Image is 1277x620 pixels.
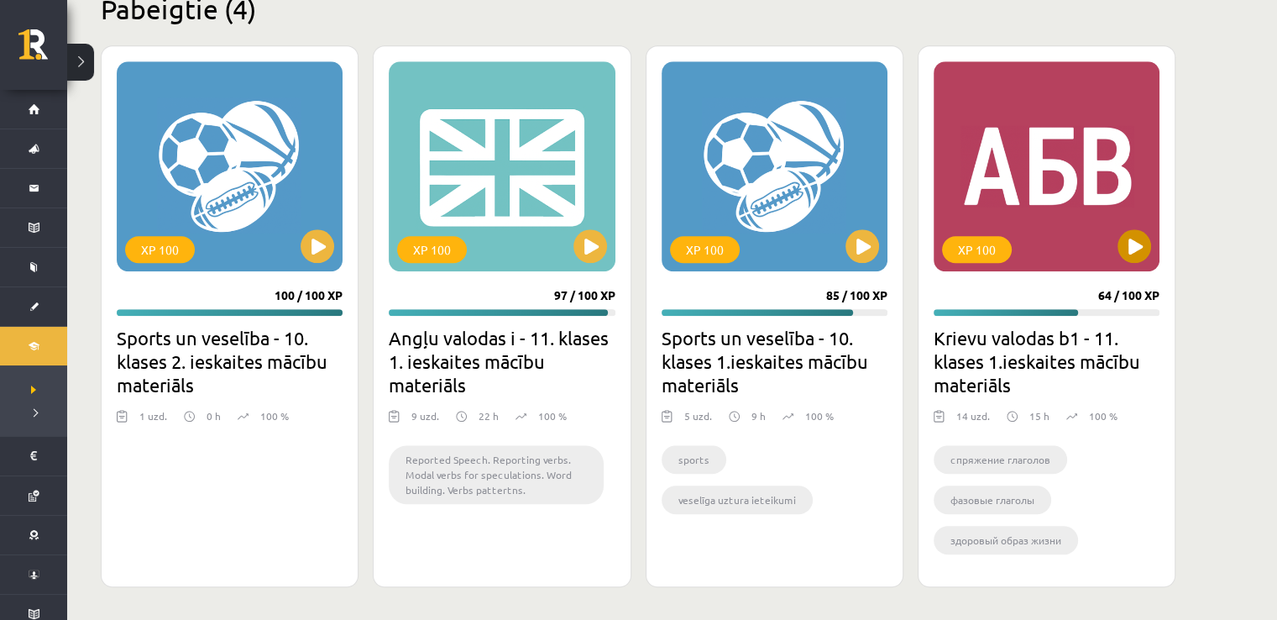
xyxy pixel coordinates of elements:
[684,408,712,433] div: 5 uzd.
[662,445,726,474] li: sports
[479,408,499,423] p: 22 h
[805,408,834,423] p: 100 %
[670,236,740,263] div: XP 100
[662,486,813,514] li: veselīga uztura ieteikumi
[1029,408,1049,423] p: 15 h
[934,486,1051,514] li: фазовые глаголы
[18,29,67,71] a: Rīgas 1. Tālmācības vidusskola
[411,408,439,433] div: 9 uzd.
[934,326,1159,397] h2: Krievu valodas b1 - 11. klases 1.ieskaites mācību materiāls
[956,408,990,433] div: 14 uzd.
[117,326,343,397] h2: Sports un veselība - 10. klases 2. ieskaites mācību materiāls
[934,526,1078,554] li: здоровый образ жизни
[389,326,615,397] h2: Angļu valodas i - 11. klases 1. ieskaites mācību materiāls
[1089,408,1117,423] p: 100 %
[207,408,221,423] p: 0 h
[662,326,887,397] h2: Sports un veselība - 10. klases 1.ieskaites mācību materiāls
[538,408,567,423] p: 100 %
[139,408,167,433] div: 1 uzd.
[397,236,467,263] div: XP 100
[125,236,195,263] div: XP 100
[260,408,289,423] p: 100 %
[942,236,1012,263] div: XP 100
[934,445,1067,474] li: cпряжение глаголов
[389,445,603,504] li: Reported Speech. Reporting verbs. Modal verbs for speculations. Word building. Verbs pattertns.
[751,408,766,423] p: 9 h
